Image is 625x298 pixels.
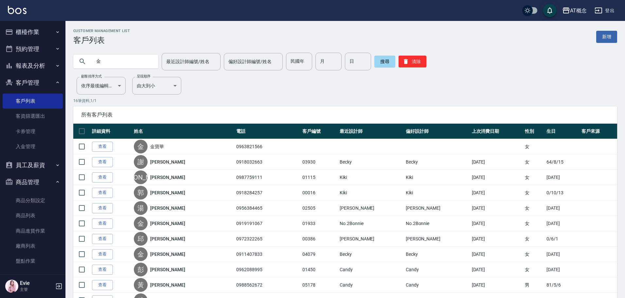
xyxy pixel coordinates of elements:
[235,139,301,154] td: 0963821566
[235,185,301,201] td: 0918284257
[3,94,63,109] a: 客戶列表
[596,31,617,43] a: 新增
[404,216,470,231] td: No.2Bonnie
[338,277,404,293] td: Candy
[134,186,148,200] div: 郭
[134,170,148,184] div: [PERSON_NAME]
[8,6,27,14] img: Logo
[545,154,580,170] td: 64/8/15
[92,265,113,275] a: 查看
[3,157,63,174] button: 員工及薪資
[3,208,63,223] a: 商品列表
[545,277,580,293] td: 81/5/6
[592,5,617,17] button: 登出
[92,172,113,183] a: 查看
[545,231,580,247] td: 0/6/1
[92,280,113,290] a: 查看
[3,57,63,74] button: 報表及分析
[543,4,556,17] button: save
[3,24,63,41] button: 櫃檯作業
[338,170,404,185] td: Kiki
[374,56,395,67] button: 搜尋
[235,277,301,293] td: 0988562672
[132,77,181,95] div: 由大到小
[3,174,63,191] button: 商品管理
[90,124,132,139] th: 詳細資料
[301,231,338,247] td: 00386
[523,216,545,231] td: 女
[404,170,470,185] td: Kiki
[92,249,113,259] a: 查看
[545,247,580,262] td: [DATE]
[545,216,580,231] td: [DATE]
[545,170,580,185] td: [DATE]
[338,185,404,201] td: Kiki
[470,170,524,185] td: [DATE]
[470,216,524,231] td: [DATE]
[523,170,545,185] td: 女
[301,201,338,216] td: 02505
[570,7,587,15] div: AT概念
[3,271,63,288] button: 紅利點數設定
[134,217,148,230] div: 金
[3,74,63,91] button: 客戶管理
[150,220,185,227] a: [PERSON_NAME]
[470,201,524,216] td: [DATE]
[523,139,545,154] td: 女
[523,277,545,293] td: 男
[5,280,18,293] img: Person
[150,205,185,211] a: [PERSON_NAME]
[20,287,53,292] p: 主管
[580,124,617,139] th: 客戶來源
[73,29,130,33] h2: Customer Management List
[3,124,63,139] a: 卡券管理
[235,216,301,231] td: 0919191067
[235,170,301,185] td: 0987759111
[134,201,148,215] div: 湯
[3,139,63,154] a: 入金管理
[137,74,151,79] label: 呈現順序
[545,262,580,277] td: [DATE]
[404,201,470,216] td: [PERSON_NAME]
[132,124,235,139] th: 姓名
[470,185,524,201] td: [DATE]
[92,53,153,70] input: 搜尋關鍵字
[134,155,148,169] div: 謝
[470,231,524,247] td: [DATE]
[134,278,148,292] div: 黃
[301,154,338,170] td: 03930
[134,232,148,246] div: 邱
[523,231,545,247] td: 女
[545,124,580,139] th: 生日
[404,124,470,139] th: 偏好設計師
[404,262,470,277] td: Candy
[545,185,580,201] td: 0/10/13
[470,247,524,262] td: [DATE]
[235,124,301,139] th: 電話
[3,223,63,238] a: 商品進貨作業
[470,262,524,277] td: [DATE]
[235,154,301,170] td: 0918032663
[470,154,524,170] td: [DATE]
[150,189,185,196] a: [PERSON_NAME]
[150,143,164,150] a: 金寶華
[92,234,113,244] a: 查看
[523,154,545,170] td: 女
[3,41,63,58] button: 預約管理
[150,282,185,288] a: [PERSON_NAME]
[523,247,545,262] td: 女
[523,124,545,139] th: 性別
[523,201,545,216] td: 女
[404,154,470,170] td: Becky
[235,201,301,216] td: 0956384465
[235,231,301,247] td: 0972322265
[92,157,113,167] a: 查看
[92,219,113,229] a: 查看
[301,124,338,139] th: 客戶編號
[3,109,63,124] a: 客資篩選匯出
[470,124,524,139] th: 上次消費日期
[338,262,404,277] td: Candy
[523,262,545,277] td: 女
[235,262,301,277] td: 0962088995
[81,112,609,118] span: 所有客戶列表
